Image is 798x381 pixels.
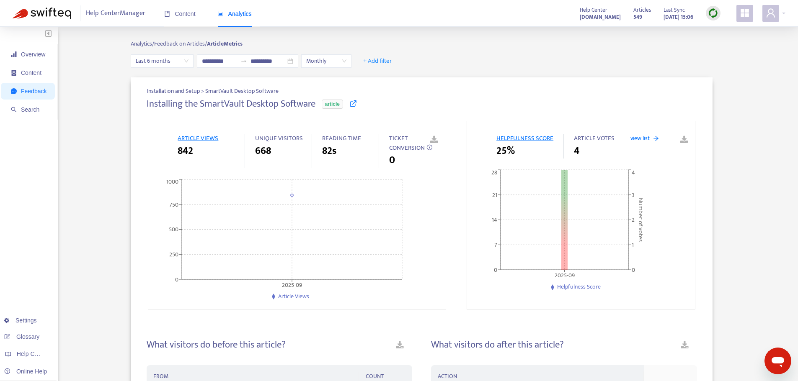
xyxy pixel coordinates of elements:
[282,280,302,290] tspan: 2025-09
[389,133,425,153] span: TICKET CONVERSION
[255,143,271,159] span: 668
[580,5,607,15] span: Help Center
[740,8,750,18] span: appstore
[21,106,39,113] span: Search
[306,55,346,67] span: Monthly
[240,58,247,64] span: swap-right
[11,70,17,76] span: container
[632,240,634,250] tspan: 1
[363,56,392,66] span: + Add filter
[169,250,178,259] tspan: 250
[431,339,564,350] h4: What visitors do after this article?
[175,275,178,284] tspan: 0
[169,225,178,234] tspan: 500
[13,8,71,19] img: Swifteq
[574,143,579,159] span: 4
[205,87,279,95] span: SmartVault Desktop Software
[178,133,218,143] span: ARTICLE VIEWS
[632,215,635,225] tspan: 2
[278,292,309,301] span: Article Views
[389,153,395,168] span: 0
[708,8,718,18] img: sync.dc5367851b00ba804db3.png
[664,13,693,22] strong: [DATE] 15:06
[11,88,17,94] span: message
[492,215,497,225] tspan: 14
[632,265,635,275] tspan: 0
[21,51,45,58] span: Overview
[147,339,286,350] h4: What visitors do before this article?
[632,190,635,200] tspan: 3
[240,58,247,64] span: to
[217,10,252,17] span: Analytics
[635,198,646,242] tspan: Number of votes
[21,69,41,76] span: Content
[4,368,47,375] a: Online Help
[494,240,497,250] tspan: 7
[147,86,201,96] span: Installation and Setup
[492,190,497,200] tspan: 21
[357,54,398,68] button: + Add filter
[201,86,205,96] span: >
[633,5,651,15] span: Articles
[491,168,497,177] tspan: 28
[164,10,196,17] span: Content
[322,143,336,159] span: 82s
[555,271,575,280] tspan: 2025-09
[217,11,223,17] span: area-chart
[653,136,659,141] span: arrow-right
[86,5,145,21] span: Help Center Manager
[178,143,193,159] span: 842
[4,317,37,324] a: Settings
[574,133,615,143] span: ARTICLE VOTES
[11,107,17,113] span: search
[633,13,642,22] strong: 549
[164,11,170,17] span: book
[630,134,650,143] span: view list
[4,333,39,340] a: Glossary
[207,39,243,49] strong: Article Metrics
[131,39,207,49] span: Analytics/ Feedback on Articles/
[322,133,361,143] span: READING TIME
[147,98,315,110] h4: Installing the SmartVault Desktop Software
[322,100,343,109] span: article
[11,51,17,57] span: signal
[764,348,791,374] iframe: Button to launch messaging window
[166,177,178,187] tspan: 1000
[496,143,515,159] span: 25%
[21,88,46,95] span: Feedback
[17,350,51,357] span: Help Centers
[632,168,635,177] tspan: 4
[557,282,601,292] span: Helpfulness Score
[494,265,497,275] tspan: 0
[580,13,621,22] strong: [DOMAIN_NAME]
[136,55,189,67] span: Last 6 months
[169,199,178,209] tspan: 750
[255,133,303,143] span: UNIQUE VISITORS
[496,133,553,143] span: HELPFULNESS SCORE
[766,8,776,18] span: user
[580,12,621,22] a: [DOMAIN_NAME]
[664,5,685,15] span: Last Sync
